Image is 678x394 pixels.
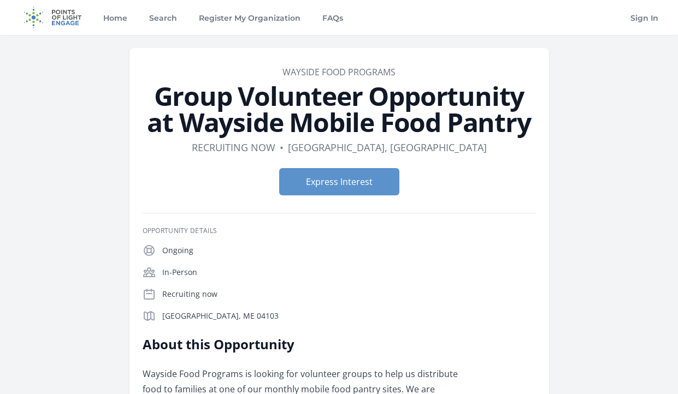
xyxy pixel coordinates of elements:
[162,245,536,256] p: Ongoing
[143,83,536,135] h1: Group Volunteer Opportunity at Wayside Mobile Food Pantry
[143,336,462,353] h2: About this Opportunity
[162,289,536,300] p: Recruiting now
[282,66,396,78] a: Wayside Food Programs
[162,267,536,278] p: In-Person
[162,311,536,321] p: [GEOGRAPHIC_DATA], ME 04103
[288,140,487,155] dd: [GEOGRAPHIC_DATA], [GEOGRAPHIC_DATA]
[280,140,284,155] div: •
[279,168,399,195] button: Express Interest
[192,140,275,155] dd: Recruiting now
[143,226,536,235] h3: Opportunity Details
